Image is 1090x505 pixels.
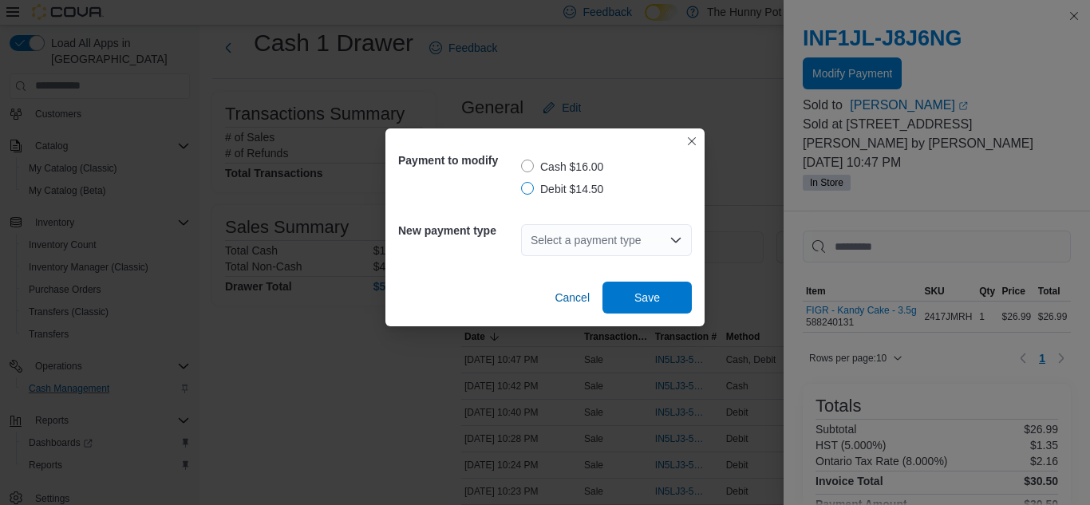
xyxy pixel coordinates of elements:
[531,231,532,250] input: Accessible screen reader label
[521,180,603,199] label: Debit $14.50
[398,144,518,176] h5: Payment to modify
[634,290,660,306] span: Save
[602,282,692,314] button: Save
[521,157,603,176] label: Cash $16.00
[682,132,701,151] button: Closes this modal window
[548,282,596,314] button: Cancel
[398,215,518,247] h5: New payment type
[669,234,682,247] button: Open list of options
[555,290,590,306] span: Cancel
